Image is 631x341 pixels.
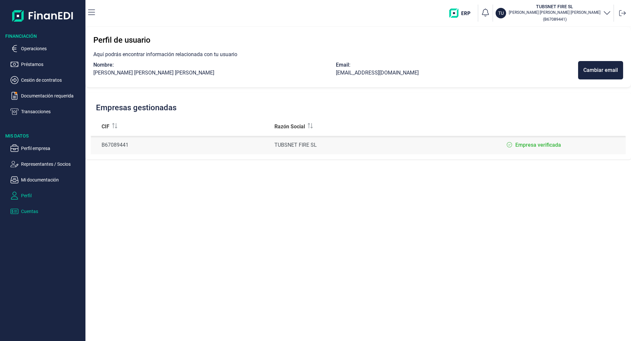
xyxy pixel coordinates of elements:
div: TUBSNET FIRE SL [274,141,442,149]
button: Perfil [11,192,83,200]
h3: TUBSNET FIRE SL [509,3,600,10]
button: Documentación requerida [11,92,83,100]
button: Mi documentación [11,176,83,184]
button: Perfil empresa [11,144,83,152]
p: Mi documentación [21,176,83,184]
button: Operaciones [11,45,83,53]
span: Razón Social [274,123,305,131]
div: Email: [336,61,578,69]
p: Cuentas [21,207,83,215]
p: Perfil [21,192,83,200]
p: [PERSON_NAME] [PERSON_NAME] [PERSON_NAME] [509,10,600,15]
small: Copiar cif [543,17,567,22]
button: Cuentas [11,207,83,215]
span: CIF [102,123,109,131]
button: TUTUBSNET FIRE SL[PERSON_NAME] [PERSON_NAME] [PERSON_NAME](B67089441) [496,3,611,23]
button: Cambiar email [578,61,623,79]
div: [EMAIL_ADDRESS][DOMAIN_NAME] [336,69,578,77]
img: erp [449,9,475,18]
div: B67089441 [102,141,264,149]
h2: Empresas gestionadas [96,103,176,112]
h3: Perfil de usuario [93,35,623,45]
p: Transacciones [21,108,83,116]
button: Cesión de contratos [11,76,83,84]
p: Operaciones [21,45,83,53]
p: Representantes / Socios [21,160,83,168]
p: Perfil empresa [21,144,83,152]
p: Documentación requerida [21,92,83,100]
p: Préstamos [21,60,83,68]
button: Representantes / Socios [11,160,83,168]
div: [PERSON_NAME] [PERSON_NAME] [PERSON_NAME] [93,69,336,77]
p: TU [498,10,504,16]
p: Cesión de contratos [21,76,83,84]
div: Nombre: [93,61,336,69]
div: Cambiar email [583,66,618,74]
p: Aquí podrás encontrar información relacionada con tu usuario [93,51,623,58]
img: Logo de aplicación [12,5,74,26]
label: Empresa verificada [515,141,561,149]
button: Préstamos [11,60,83,68]
button: Transacciones [11,108,83,116]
